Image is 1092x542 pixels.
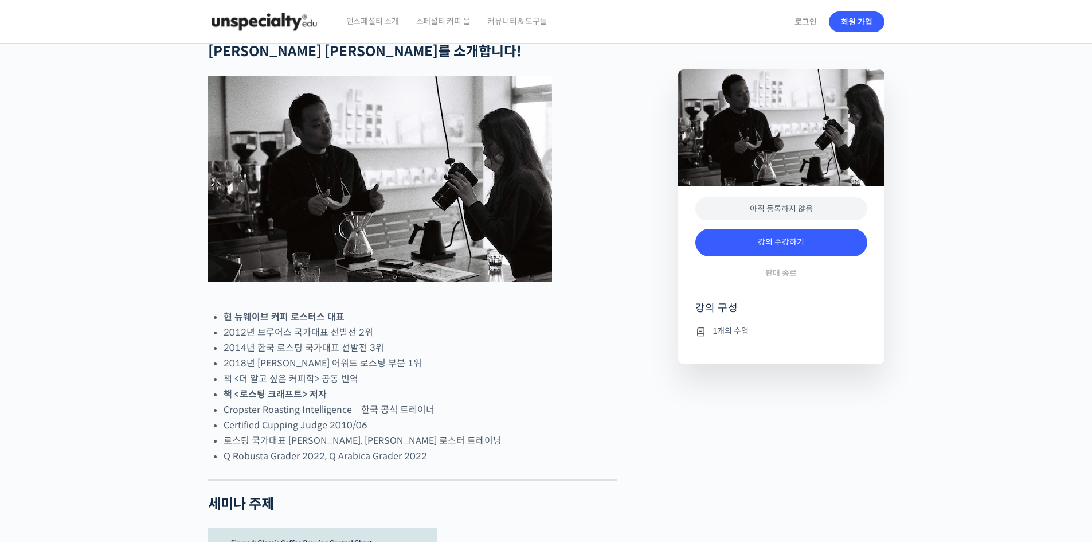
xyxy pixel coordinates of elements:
[224,433,617,449] li: 로스팅 국가대표 [PERSON_NAME], [PERSON_NAME] 로스터 트레이닝
[224,371,617,387] li: 책 <더 알고 싶은 커피학> 공동 번역
[208,44,617,60] h2: !
[224,325,617,340] li: 2012년 브루어스 국가대표 선발전 2위
[224,340,617,356] li: 2014년 한국 로스팅 국가대표 선발전 3위
[224,388,327,400] strong: 책 <로스팅 크래프트> 저자
[695,229,867,256] a: 강의 수강하기
[695,325,867,338] li: 1개의 수업
[695,301,867,324] h4: 강의 구성
[224,418,617,433] li: Certified Cupping Judge 2010/06
[208,496,274,513] strong: 세미나 주제
[208,43,516,60] strong: [PERSON_NAME] [PERSON_NAME]를 소개합니다
[765,268,797,279] span: 판매 종료
[695,197,867,221] div: 아직 등록하지 않음
[224,356,617,371] li: 2018년 [PERSON_NAME] 어워드 로스팅 부분 1위
[224,449,617,464] li: Q Robusta Grader 2022, Q Arabica Grader 2022
[224,311,345,323] strong: 현 뉴웨이브 커피 로스터스 대표
[224,402,617,418] li: Cropster Roasting Intelligence – 한국 공식 트레이너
